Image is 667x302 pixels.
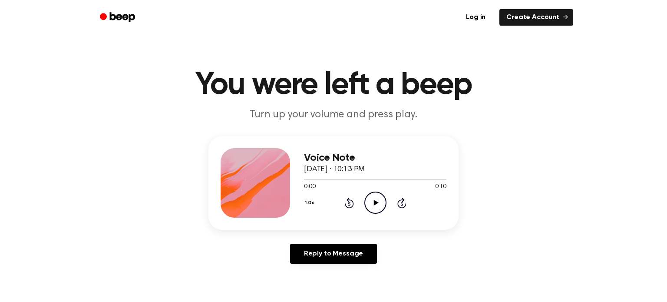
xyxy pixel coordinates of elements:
span: 0:00 [304,183,315,192]
a: Beep [94,9,143,26]
h3: Voice Note [304,152,446,164]
a: Reply to Message [290,244,377,264]
p: Turn up your volume and press play. [167,108,500,122]
span: 0:10 [435,183,446,192]
h1: You were left a beep [111,70,556,101]
button: 1.0x [304,196,317,210]
a: Log in [457,7,494,27]
span: [DATE] · 10:13 PM [304,166,365,173]
a: Create Account [499,9,573,26]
